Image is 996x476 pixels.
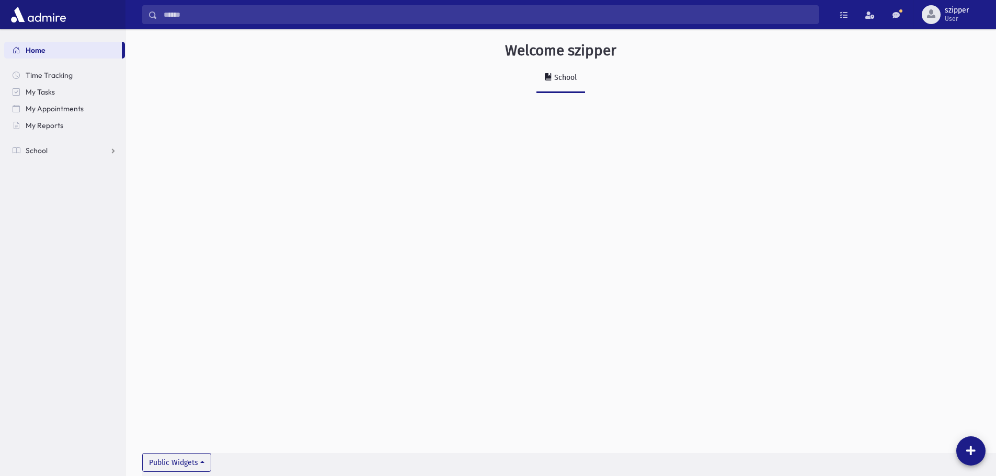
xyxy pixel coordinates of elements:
span: My Appointments [26,104,84,113]
h3: Welcome szipper [505,42,616,60]
a: My Appointments [4,100,125,117]
img: AdmirePro [8,4,68,25]
a: My Tasks [4,84,125,100]
span: Home [26,45,45,55]
span: User [945,15,969,23]
span: My Reports [26,121,63,130]
a: Time Tracking [4,67,125,84]
span: Time Tracking [26,71,73,80]
input: Search [157,5,818,24]
a: School [536,64,585,93]
span: My Tasks [26,87,55,97]
span: School [26,146,48,155]
a: Home [4,42,122,59]
span: szipper [945,6,969,15]
a: School [4,142,125,159]
button: Public Widgets [142,453,211,472]
div: School [552,73,577,82]
a: My Reports [4,117,125,134]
